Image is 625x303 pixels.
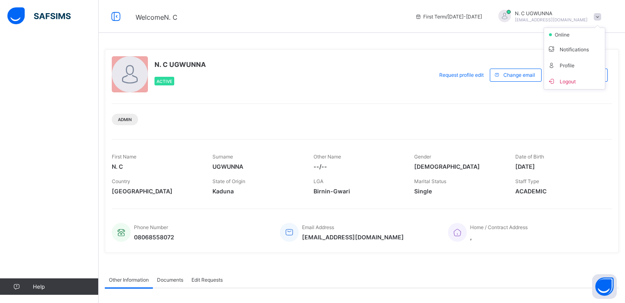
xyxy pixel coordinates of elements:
[134,224,168,230] span: Phone Number
[547,60,602,70] span: Profile
[157,79,172,84] span: Active
[157,277,183,283] span: Documents
[415,14,482,20] span: session/term information
[212,154,233,160] span: Surname
[515,10,588,16] span: N. C UGWUNNA
[302,234,404,241] span: [EMAIL_ADDRESS][DOMAIN_NAME]
[112,163,200,170] span: N. C
[118,117,132,122] span: Admin
[414,188,503,195] span: Single
[155,60,206,69] span: N. C UGWUNNA
[544,41,605,57] li: dropdown-list-item-text-3
[554,32,574,38] span: online
[212,188,301,195] span: Kaduna
[314,154,341,160] span: Other Name
[414,163,503,170] span: [DEMOGRAPHIC_DATA]
[314,178,323,184] span: LGA
[547,76,602,86] span: Logout
[112,178,130,184] span: Country
[439,72,484,78] span: Request profile edit
[112,188,200,195] span: [GEOGRAPHIC_DATA]
[470,224,528,230] span: Home / Contract Address
[314,163,402,170] span: --/--
[414,154,431,160] span: Gender
[414,178,446,184] span: Marital Status
[109,277,149,283] span: Other Information
[314,188,402,195] span: Birnin-Gwari
[515,178,539,184] span: Staff Type
[212,163,301,170] span: UGWUNNA
[503,72,535,78] span: Change email
[515,154,544,160] span: Date of Birth
[515,188,604,195] span: ACADEMIC
[515,163,604,170] span: [DATE]
[33,283,98,290] span: Help
[191,277,223,283] span: Edit Requests
[470,234,528,241] span: ,
[134,234,174,241] span: 08068558072
[7,7,71,25] img: safsims
[592,274,617,299] button: Open asap
[515,17,588,22] span: [EMAIL_ADDRESS][DOMAIN_NAME]
[112,154,136,160] span: First Name
[544,73,605,89] li: dropdown-list-item-buttom-7
[302,224,334,230] span: Email Address
[544,28,605,41] li: dropdown-list-item-null-2
[544,57,605,73] li: dropdown-list-item-text-4
[136,13,178,21] span: Welcome N. C
[212,178,245,184] span: State of Origin
[547,44,602,54] span: Notifications
[490,10,605,23] div: N. CUGWUNNA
